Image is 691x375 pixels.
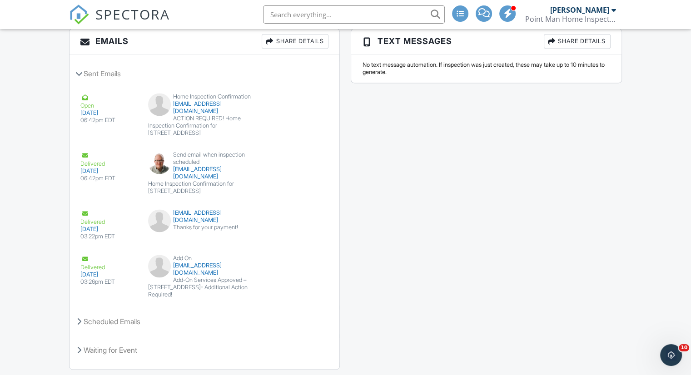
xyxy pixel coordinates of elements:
div: [PERSON_NAME] [550,5,609,15]
span: 10 [679,344,689,351]
h3: Emails [70,29,339,54]
img: The Best Home Inspection Software - Spectora [69,5,89,25]
div: Share Details [262,34,328,49]
div: Thanks for your payment! [148,224,261,231]
input: Search everything... [263,5,445,24]
div: Delivered [80,255,137,271]
div: Open [80,93,137,109]
div: [DATE] [80,226,137,233]
div: [DATE] [80,168,137,175]
div: Home Inspection Confirmation [148,93,261,100]
img: default-user-f0147aede5fd5fa78ca7ade42f37bd4542148d508eef1c3d3ea960f66861d68b.jpg [148,93,171,116]
div: [EMAIL_ADDRESS][DOMAIN_NAME] [148,166,261,180]
div: Sent Emails [70,61,339,86]
div: Add-On Services Approved – [STREET_ADDRESS]- Additional Action Required! [148,276,261,298]
iframe: Intercom live chat [660,344,682,366]
div: [EMAIL_ADDRESS][DOMAIN_NAME] [148,100,261,115]
img: default-user-f0147aede5fd5fa78ca7ade42f37bd4542148d508eef1c3d3ea960f66861d68b.jpg [148,209,171,232]
div: [DATE] [80,271,137,278]
div: Add On [148,255,261,262]
div: Send email when inspection scheduled [148,151,261,166]
div: [DATE] [80,109,137,117]
div: Home Inspection Confirmation for [STREET_ADDRESS] [148,180,261,195]
div: ACTION REQUIRED! Home Inspection Confirmation for [STREET_ADDRESS] [148,115,261,137]
div: 03:26pm EDT [80,278,137,286]
div: Delivered [80,151,137,168]
h3: Text Messages [351,29,621,54]
img: default-user-f0147aede5fd5fa78ca7ade42f37bd4542148d508eef1c3d3ea960f66861d68b.jpg [148,255,171,277]
div: 06:42pm EDT [80,117,137,124]
div: Waiting for Event [70,338,339,362]
div: Scheduled Emails [70,309,339,334]
div: Delivered [80,209,137,226]
a: Delivered [DATE] 03:22pm EDT [EMAIL_ADDRESS][DOMAIN_NAME] Thanks for your payment! [70,202,339,247]
div: [EMAIL_ADDRESS][DOMAIN_NAME] [148,262,261,276]
img: data [148,151,171,174]
span: SPECTORA [95,5,170,24]
div: 06:42pm EDT [80,175,137,182]
div: Point Man Home Inspection [525,15,616,24]
div: [EMAIL_ADDRESS][DOMAIN_NAME] [148,209,261,224]
a: SPECTORA [69,12,170,31]
div: Share Details [544,34,611,49]
div: 03:22pm EDT [80,233,137,240]
div: No text message automation. If inspection was just created, these may take up to 10 minutes to ge... [362,61,610,76]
